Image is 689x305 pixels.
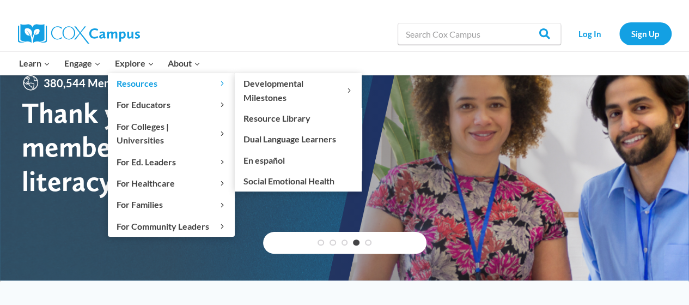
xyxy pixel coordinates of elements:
button: Child menu of Learn [13,52,58,75]
a: 4 [353,240,359,246]
a: 2 [330,240,336,246]
a: 1 [318,240,324,246]
button: Child menu of For Ed. Leaders [108,151,235,172]
a: 5 [365,240,371,246]
button: Child menu of For Colleges | Universities [108,116,235,151]
button: Child menu of For Educators [108,94,235,115]
a: Sign Up [619,22,672,45]
button: Child menu of Resources [108,73,235,94]
button: Child menu of Explore [108,52,161,75]
span: 380,544 Members [39,74,139,92]
button: Child menu of For Healthcare [108,173,235,194]
a: Dual Language Learners [235,129,362,149]
img: Cox Campus [18,24,140,44]
button: Child menu of Engage [57,52,108,75]
a: 3 [342,240,348,246]
button: Child menu of Developmental Milestones [235,73,362,108]
input: Search Cox Campus [398,23,561,45]
button: Child menu of For Community Leaders [108,216,235,236]
a: Social Emotional Health [235,171,362,192]
a: En español [235,149,362,170]
button: Child menu of For Families [108,194,235,215]
a: Log In [566,22,614,45]
div: Thank you to our 375,000+ members working toward literacy & justice for all. [22,96,344,198]
nav: Secondary Navigation [566,22,672,45]
a: Resource Library [235,108,362,129]
nav: Primary Navigation [13,52,208,75]
button: Child menu of About [161,52,208,75]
